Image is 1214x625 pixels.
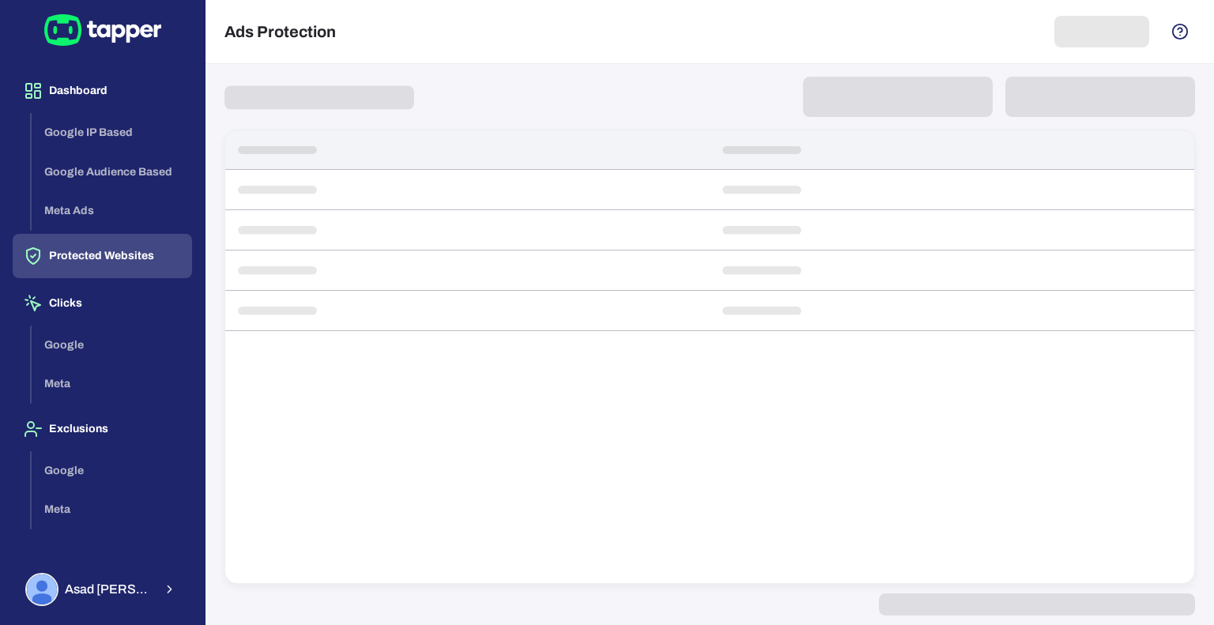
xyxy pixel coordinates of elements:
a: Dashboard [13,83,192,96]
button: Protected Websites [13,234,192,278]
button: Asad AliAsad [PERSON_NAME] [13,567,192,612]
a: Exclusions [13,421,192,435]
img: Asad Ali [27,574,57,604]
button: Clicks [13,281,192,326]
span: Asad [PERSON_NAME] [65,582,153,597]
a: Protected Websites [13,248,192,262]
h5: Ads Protection [224,22,336,41]
button: Dashboard [13,69,192,113]
a: Clicks [13,296,192,309]
button: Exclusions [13,407,192,451]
